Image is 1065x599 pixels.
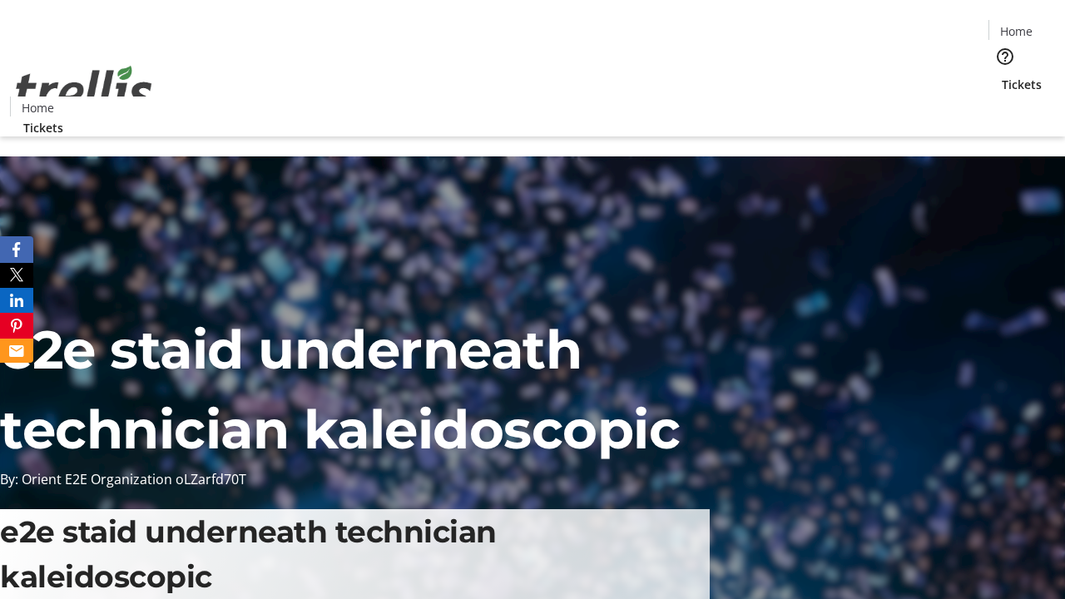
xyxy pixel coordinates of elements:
a: Home [11,99,64,116]
span: Home [22,99,54,116]
a: Tickets [10,119,77,136]
span: Tickets [23,119,63,136]
a: Home [989,22,1043,40]
button: Help [988,40,1022,73]
button: Cart [988,93,1022,126]
a: Tickets [988,76,1055,93]
span: Tickets [1002,76,1042,93]
img: Orient E2E Organization oLZarfd70T's Logo [10,47,158,131]
span: Home [1000,22,1033,40]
